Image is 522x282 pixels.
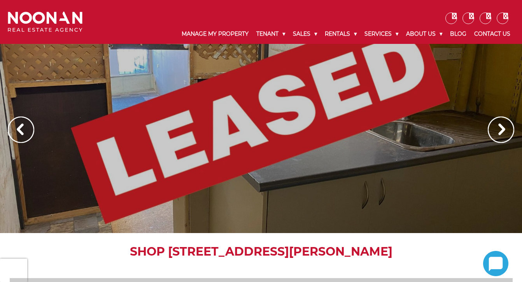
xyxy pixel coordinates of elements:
a: Contact Us [470,24,514,44]
a: Rentals [321,24,361,44]
img: Arrow slider [488,117,514,143]
a: Tenant [252,24,289,44]
img: Arrow slider [8,117,34,143]
a: About Us [402,24,446,44]
h1: Shop [STREET_ADDRESS][PERSON_NAME] [10,245,513,259]
a: Blog [446,24,470,44]
a: Services [361,24,402,44]
a: Sales [289,24,321,44]
a: Manage My Property [178,24,252,44]
img: Noonan Real Estate Agency [8,12,82,32]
